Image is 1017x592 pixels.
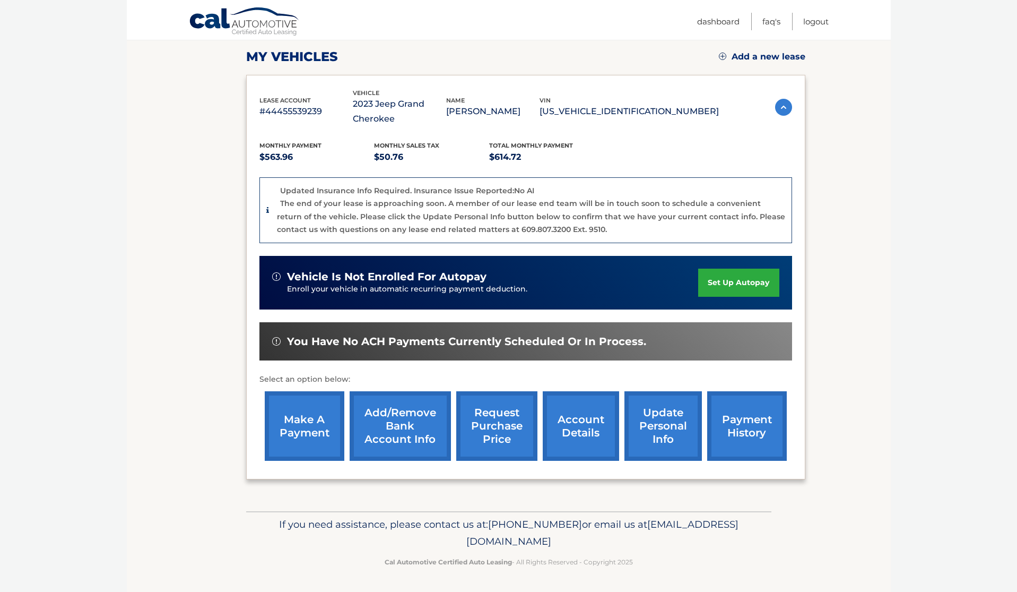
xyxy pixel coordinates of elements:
p: $614.72 [489,150,604,165]
a: Logout [803,13,829,30]
p: $50.76 [374,150,489,165]
a: Add/Remove bank account info [350,391,451,461]
p: The end of your lease is approaching soon. A member of our lease end team will be in touch soon t... [277,199,785,234]
p: [PERSON_NAME] [446,104,540,119]
p: Select an option below: [259,373,792,386]
span: lease account [259,97,311,104]
p: - All Rights Reserved - Copyright 2025 [253,556,764,568]
a: make a payment [265,391,344,461]
a: set up autopay [698,269,779,297]
a: payment history [707,391,787,461]
img: alert-white.svg [272,272,281,281]
a: Cal Automotive [189,7,300,38]
a: request purchase price [456,391,537,461]
span: vehicle [353,89,379,97]
span: [EMAIL_ADDRESS][DOMAIN_NAME] [466,518,738,547]
p: [US_VEHICLE_IDENTIFICATION_NUMBER] [540,104,719,119]
a: Add a new lease [719,52,805,62]
span: name [446,97,465,104]
span: [PHONE_NUMBER] [488,518,582,530]
span: vin [540,97,551,104]
p: Enroll your vehicle in automatic recurring payment deduction. [287,284,699,295]
span: vehicle is not enrolled for autopay [287,270,486,284]
p: If you need assistance, please contact us at: or email us at [253,516,764,550]
img: add.svg [719,53,726,60]
p: #44455539239 [259,104,353,119]
a: FAQ's [762,13,780,30]
span: Monthly Payment [259,142,321,149]
img: alert-white.svg [272,337,281,346]
span: Total Monthly Payment [489,142,573,149]
h2: my vehicles [246,49,338,65]
a: update personal info [624,391,702,461]
span: Monthly sales Tax [374,142,439,149]
strong: Cal Automotive Certified Auto Leasing [385,558,512,566]
p: 2023 Jeep Grand Cherokee [353,97,446,126]
p: $563.96 [259,150,375,165]
img: accordion-active.svg [775,99,792,116]
span: You have no ACH payments currently scheduled or in process. [287,335,646,348]
a: Dashboard [697,13,740,30]
p: Updated Insurance Info Required. Insurance Issue Reported:No AI [280,186,534,195]
a: account details [543,391,619,461]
